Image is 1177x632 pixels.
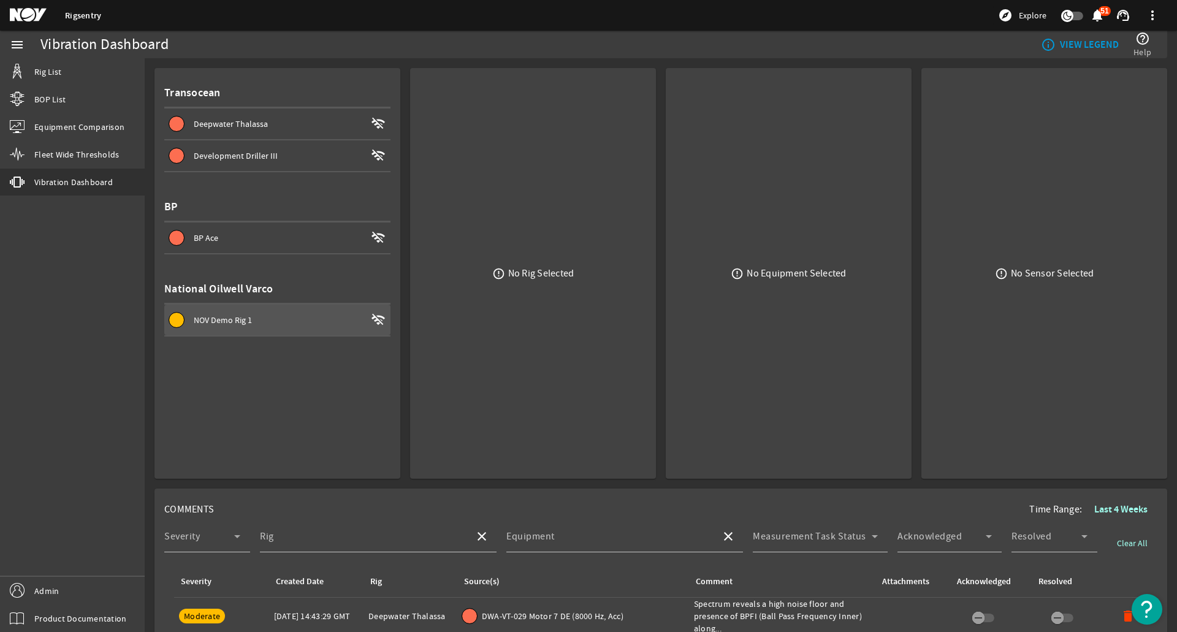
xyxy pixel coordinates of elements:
[506,534,711,549] input: Select Equipment
[34,121,124,133] span: Equipment Comparison
[194,232,218,243] span: BP Ace
[1121,609,1135,623] mat-icon: delete
[164,503,214,516] span: COMMENTS
[164,274,390,305] div: National Oilwell Varco
[897,530,962,543] mat-label: Acknowledged
[1094,503,1148,516] b: Last 4 Weeks
[260,534,465,549] input: Select a Rig
[1038,575,1072,588] div: Resolved
[34,585,59,597] span: Admin
[368,575,448,588] div: Rig
[34,176,113,188] span: Vibration Dashboard
[955,575,1022,588] div: Acknowledged
[370,575,382,588] div: Rig
[696,575,733,588] div: Comment
[34,66,61,78] span: Rig List
[721,529,736,544] mat-icon: close
[747,267,846,280] div: No Equipment Selected
[1029,498,1157,520] div: Time Range:
[1117,537,1148,549] span: Clear All
[34,612,126,625] span: Product Documentation
[462,575,679,588] div: Source(s)
[34,148,119,161] span: Fleet Wide Thresholds
[1090,8,1105,23] mat-icon: notifications
[731,267,744,280] mat-icon: error_outline
[1135,31,1150,46] mat-icon: help_outline
[34,93,66,105] span: BOP List
[1116,8,1130,23] mat-icon: support_agent
[40,39,169,51] div: Vibration Dashboard
[181,575,211,588] div: Severity
[464,575,500,588] div: Source(s)
[880,575,940,588] div: Attachments
[164,223,390,253] button: BP Ace
[164,305,390,335] button: NOV Demo Rig 1
[276,575,324,588] div: Created Date
[65,10,101,21] a: Rigsentry
[1132,594,1162,625] button: Open Resource Center
[995,267,1008,280] mat-icon: error_outline
[1060,39,1119,51] b: VIEW LEGEND
[474,529,489,544] mat-icon: close
[164,78,390,109] div: Transocean
[368,610,452,622] div: Deepwater Thalassa
[1011,267,1094,280] div: No Sensor Selected
[371,313,386,327] mat-icon: wifi_off
[957,575,1011,588] div: Acknowledged
[753,530,866,543] mat-label: Measurement Task Status
[492,267,505,280] mat-icon: error_outline
[694,575,866,588] div: Comment
[10,37,25,52] mat-icon: menu
[993,6,1051,25] button: Explore
[1138,1,1167,30] button: more_vert
[882,575,929,588] div: Attachments
[164,140,390,171] button: Development Driller III
[184,611,220,622] span: Moderate
[10,175,25,189] mat-icon: vibration
[371,116,386,131] mat-icon: wifi_off
[1037,575,1099,588] div: Resolved
[274,575,354,588] div: Created Date
[260,530,274,543] mat-label: Rig
[1011,530,1051,543] mat-label: Resolved
[1019,9,1046,21] span: Explore
[506,530,555,543] mat-label: Equipment
[508,267,574,280] div: No Rig Selected
[179,575,259,588] div: Severity
[371,148,386,163] mat-icon: wifi_off
[482,610,623,622] span: DWA-VT-029 Motor 7 DE (8000 Hz, Acc)
[371,230,386,245] mat-icon: wifi_off
[1133,46,1151,58] span: Help
[1084,498,1157,520] button: Last 4 Weeks
[164,192,390,223] div: BP
[1036,34,1124,56] button: VIEW LEGEND
[194,314,252,326] span: NOV Demo Rig 1
[1091,9,1103,22] button: 51
[1107,532,1157,554] button: Clear All
[998,8,1013,23] mat-icon: explore
[194,118,268,129] span: Deepwater Thalassa
[194,150,278,161] span: Development Driller III
[164,109,390,139] button: Deepwater Thalassa
[1041,37,1051,52] mat-icon: info_outline
[274,610,359,622] div: [DATE] 14:43:29 GMT
[164,530,200,543] mat-label: Severity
